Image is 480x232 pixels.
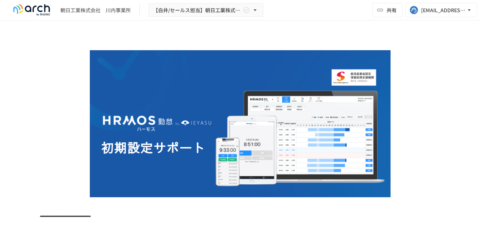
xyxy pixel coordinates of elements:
div: [EMAIL_ADDRESS][DOMAIN_NAME] [421,6,466,15]
span: 【白井/セールス担当】朝日工業株式会社様_初期設定サポート [153,6,241,15]
button: [EMAIL_ADDRESS][DOMAIN_NAME] [405,3,477,17]
span: 共有 [387,6,397,14]
button: 【白井/セールス担当】朝日工業株式会社様_初期設定サポート [148,3,263,17]
img: logo-default@2x-9cf2c760.svg [9,4,55,16]
button: 共有 [372,3,402,17]
div: 朝日工業株式会社 川内事業所 [60,6,131,14]
img: GdztLVQAPnGLORo409ZpmnRQckwtTrMz8aHIKJZF2AQ [90,50,391,197]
